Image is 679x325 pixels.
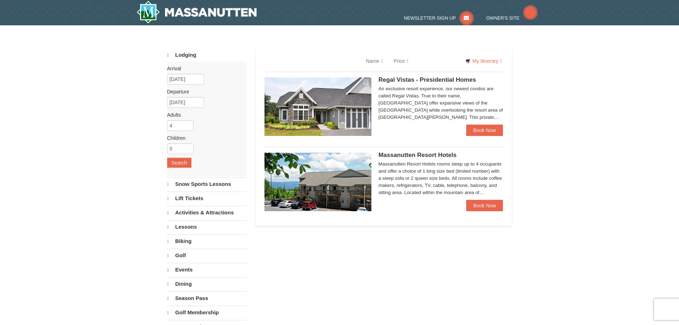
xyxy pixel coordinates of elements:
label: Children [167,134,241,142]
a: Book Now [466,200,503,211]
a: Lodging [167,49,247,62]
a: Owner's Site [486,15,537,21]
button: Search [167,158,191,168]
img: 19218991-1-902409a9.jpg [264,77,371,136]
a: Snow Sports Lessons [167,177,247,191]
a: Activities & Attractions [167,206,247,219]
label: Arrival [167,65,241,72]
div: An exclusive resort experience, our newest condos are called Regal Vistas. True to their name, [G... [379,85,503,121]
a: Name [361,54,388,68]
a: Dining [167,277,247,291]
img: 19219026-1-e3b4ac8e.jpg [264,153,371,211]
a: Newsletter Sign Up [404,15,474,21]
a: Book Now [466,125,503,136]
a: Golf [167,249,247,262]
label: Adults [167,111,241,118]
a: Massanutten Resort [137,1,257,24]
span: Owner's Site [486,15,520,21]
img: Massanutten Resort Logo [137,1,257,24]
a: Biking [167,234,247,248]
a: Golf Membership [167,306,247,319]
a: Season Pass [167,291,247,305]
a: My Itinerary [461,56,506,66]
span: Massanutten Resort Hotels [379,152,457,158]
span: Regal Vistas - Presidential Homes [379,76,476,83]
label: Departure [167,88,241,95]
a: Lift Tickets [167,192,247,205]
span: Newsletter Sign Up [404,15,456,21]
a: Price [388,54,414,68]
a: Events [167,263,247,276]
div: Massanutten Resort Hotels rooms sleep up to 4 occupants and offer a choice of 1 king size bed (li... [379,161,503,196]
a: Lessons [167,220,247,234]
